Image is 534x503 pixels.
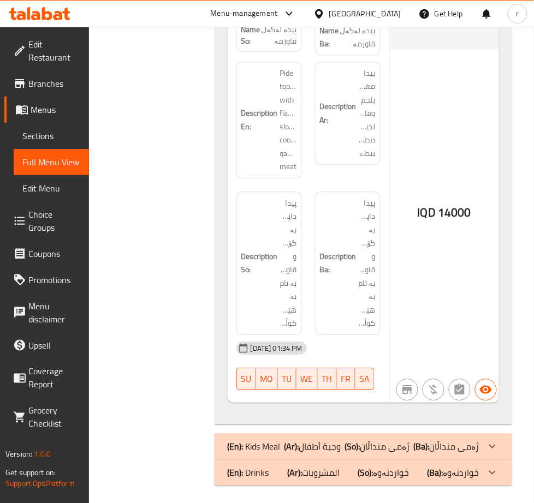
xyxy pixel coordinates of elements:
[301,372,313,387] span: WE
[423,379,444,401] button: Purchased item
[228,440,281,453] p: Kids Meal
[4,267,89,293] a: Promotions
[318,368,337,390] button: TH
[14,123,89,149] a: Sections
[241,250,278,277] strong: Description So:
[449,379,471,401] button: Not has choices
[5,466,56,480] span: Get support on:
[516,8,519,20] span: r
[34,447,51,462] span: 1.0.0
[278,368,296,390] button: TU
[31,103,80,116] span: Menus
[215,434,512,460] div: (En): Kids Meal(Ar):وجبة أطفال(So):ژەمی منداڵان(Ba):ژەمی منداڵان
[4,332,89,358] a: Upsell
[438,202,471,224] span: 14000
[358,465,373,481] b: (So):
[284,440,341,453] p: وجبة أطفال
[28,404,80,430] span: Grocery Checklist
[4,241,89,267] a: Coupons
[4,201,89,241] a: Choice Groups
[282,372,292,387] span: TU
[14,175,89,201] a: Edit Menu
[241,107,278,134] strong: Description En:
[28,300,80,326] span: Menu disclaimer
[287,466,340,480] p: المشروبات
[355,368,375,390] button: SA
[339,24,376,51] span: پیدە لەگەڵ قاورمە
[280,67,297,174] span: Pide topped with flavorful slow-cooked qawrma meat
[4,358,89,398] a: Coverage Report
[428,465,443,481] b: (Ba):
[287,465,302,481] b: (Ar):
[28,208,80,234] span: Choice Groups
[428,466,479,480] p: خواردنەوە
[322,372,333,387] span: TH
[211,7,278,20] div: Menu-management
[329,8,401,20] div: [GEOGRAPHIC_DATA]
[28,273,80,286] span: Promotions
[341,372,351,387] span: FR
[414,440,479,453] p: ژەمی منداڵان
[358,466,410,480] p: خواردنەوە
[241,24,260,47] strong: Name So:
[360,372,370,387] span: SA
[284,439,299,455] b: (Ar):
[359,67,376,161] span: بيدا مغطاة بلحم وقاورما لذيذة مطبوخ ببطء
[4,398,89,437] a: Grocery Checklist
[345,439,360,455] b: (So):
[320,100,357,127] strong: Description Ar:
[4,31,89,70] a: Edit Restaurant
[396,379,418,401] button: Not branch specific item
[280,197,297,331] span: پیدا داپۆشراوە بە گۆشتی و قاورمە بە تام بە هێواشی کوڵاوە
[359,197,376,331] span: پیدا داپۆشراوە بە گۆشتی و قاورمە بە تام بە هێواشی کوڵاوە
[5,477,75,491] a: Support.OpsPlatform
[22,155,80,169] span: Full Menu View
[296,368,318,390] button: WE
[28,247,80,260] span: Coupons
[320,250,357,277] strong: Description Ba:
[320,24,339,51] strong: Name Ba:
[28,365,80,391] span: Coverage Report
[4,97,89,123] a: Menus
[414,439,430,455] b: (Ba):
[475,379,497,401] button: Available
[215,460,512,486] div: (En): Drinks(Ar):المشروبات(So):خواردنەوە(Ba):خواردنەوە
[260,24,297,47] span: پیدە لەگەڵ قاورمە
[28,339,80,352] span: Upsell
[418,202,436,224] span: IQD
[22,129,80,142] span: Sections
[345,440,410,453] p: ژەمی منداڵان
[4,293,89,332] a: Menu disclaimer
[260,372,274,387] span: MO
[228,439,244,455] b: (En):
[228,465,244,481] b: (En):
[256,368,278,390] button: MO
[5,447,32,462] span: Version:
[4,70,89,97] a: Branches
[236,368,256,390] button: SU
[228,466,269,480] p: Drinks
[241,372,252,387] span: SU
[14,149,89,175] a: Full Menu View
[28,38,80,64] span: Edit Restaurant
[28,77,80,90] span: Branches
[246,344,307,354] span: [DATE] 01:34 PM
[337,368,355,390] button: FR
[22,182,80,195] span: Edit Menu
